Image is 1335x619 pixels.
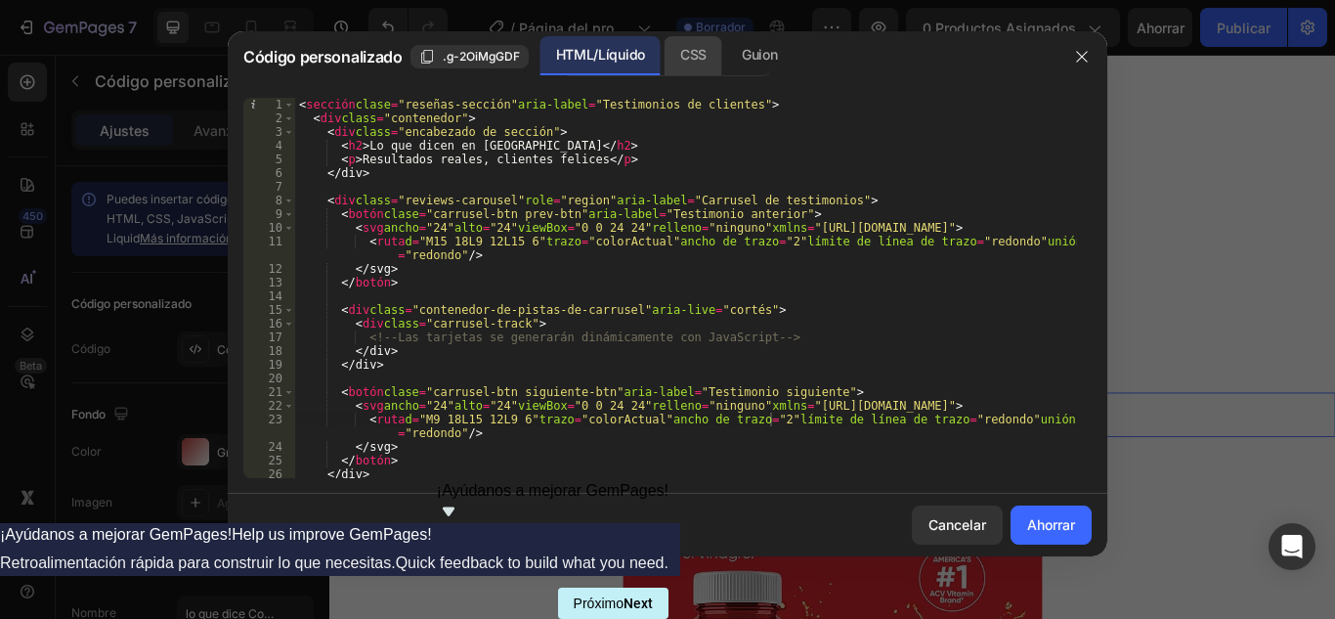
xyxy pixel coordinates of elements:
font: 15 [269,303,282,317]
font: 16 [269,317,282,331]
font: 13 [269,276,282,289]
font: 23 [269,413,282,426]
font: Ahorrar [1027,516,1075,533]
font: 5 [276,153,282,166]
div: Abrir Intercom Messenger [1269,523,1315,570]
font: 2 [276,111,282,125]
font: 9 [276,207,282,221]
font: ¡Ayúdanos a mejorar GemPages! [437,482,668,499]
font: 22 [269,399,282,413]
button: Cancelar [912,506,1003,545]
font: 10 [269,221,282,235]
font: Guion [742,46,777,63]
font: 17 [269,331,282,344]
font: 6 [276,166,282,180]
font: 25 [269,454,282,467]
font: 4 [276,139,282,153]
font: 24 [269,440,282,454]
font: 20 [269,372,282,385]
button: Mostrar encuesta - ¡Ayúdanos a mejorar GemPages! [437,482,668,523]
font: .g-2OiMgGDF [443,49,520,64]
font: 19 [269,358,282,372]
font: 26 [269,467,282,481]
font: 3 [276,125,282,139]
font: 14 [269,289,282,303]
font: 18 [269,344,282,358]
font: CSS [680,46,707,63]
font: 8 [276,194,282,207]
font: HTML/Líquido [556,46,645,63]
font: 11 [269,235,282,248]
button: Ahorrar [1011,506,1092,545]
font: Cancelar [928,516,986,533]
button: .g-2OiMgGDF [410,45,529,68]
font: 12 [269,262,282,276]
div: lo que dice Colombia [24,367,148,384]
font: 1 [276,98,282,111]
font: Código personalizado [243,47,403,66]
font: 21 [269,385,282,399]
font: 7 [276,180,282,194]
